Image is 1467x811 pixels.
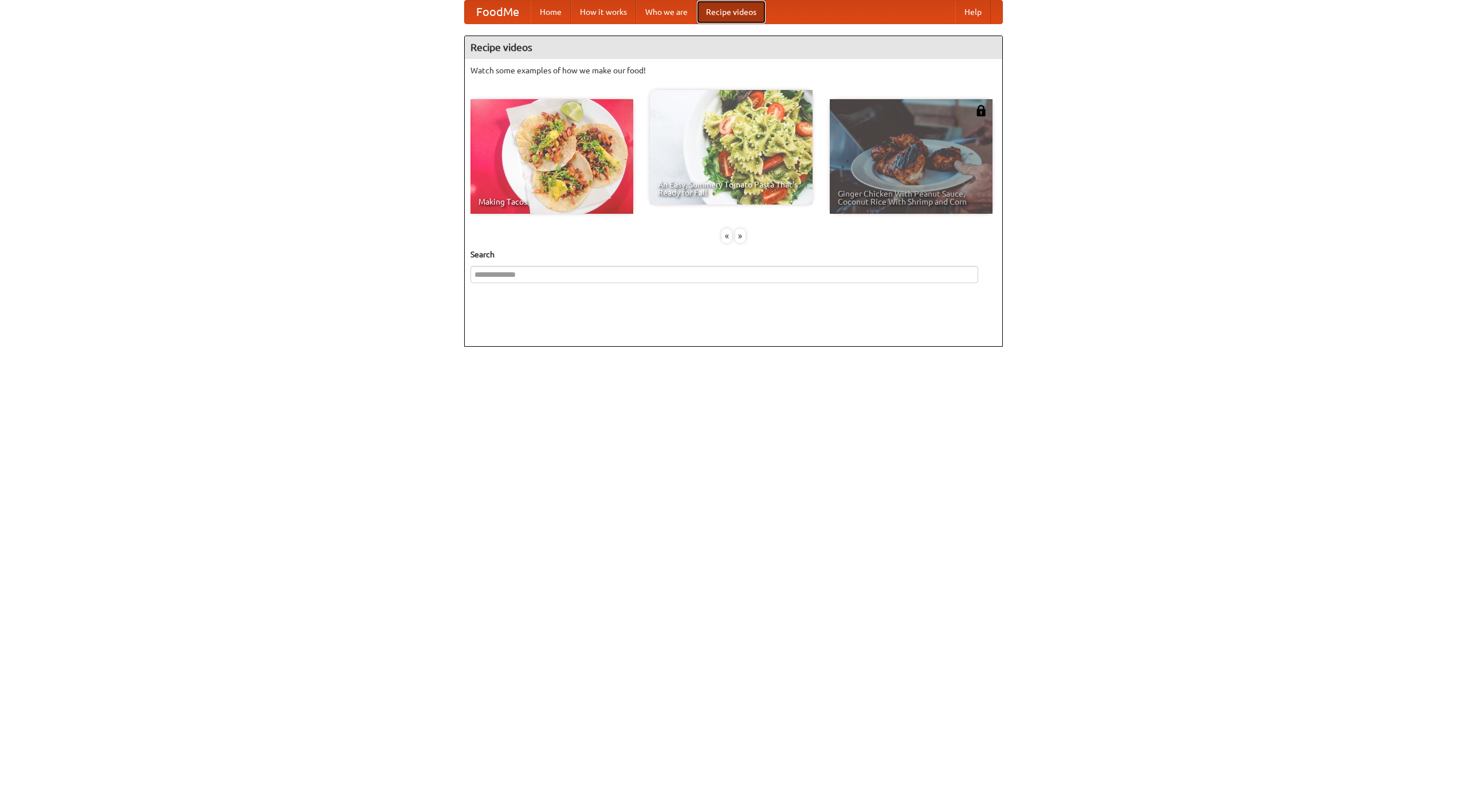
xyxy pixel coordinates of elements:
span: Making Tacos [478,198,625,206]
h4: Recipe videos [465,36,1002,59]
a: Recipe videos [697,1,766,23]
span: An Easy, Summery Tomato Pasta That's Ready for Fall [658,181,805,197]
a: Home [531,1,571,23]
p: Watch some examples of how we make our food! [470,65,997,76]
a: Help [955,1,991,23]
a: Making Tacos [470,99,633,214]
div: » [735,229,746,243]
img: 483408.png [975,105,987,116]
a: An Easy, Summery Tomato Pasta That's Ready for Fall [650,90,813,205]
div: « [721,229,732,243]
a: How it works [571,1,636,23]
a: FoodMe [465,1,531,23]
a: Who we are [636,1,697,23]
h5: Search [470,249,997,260]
